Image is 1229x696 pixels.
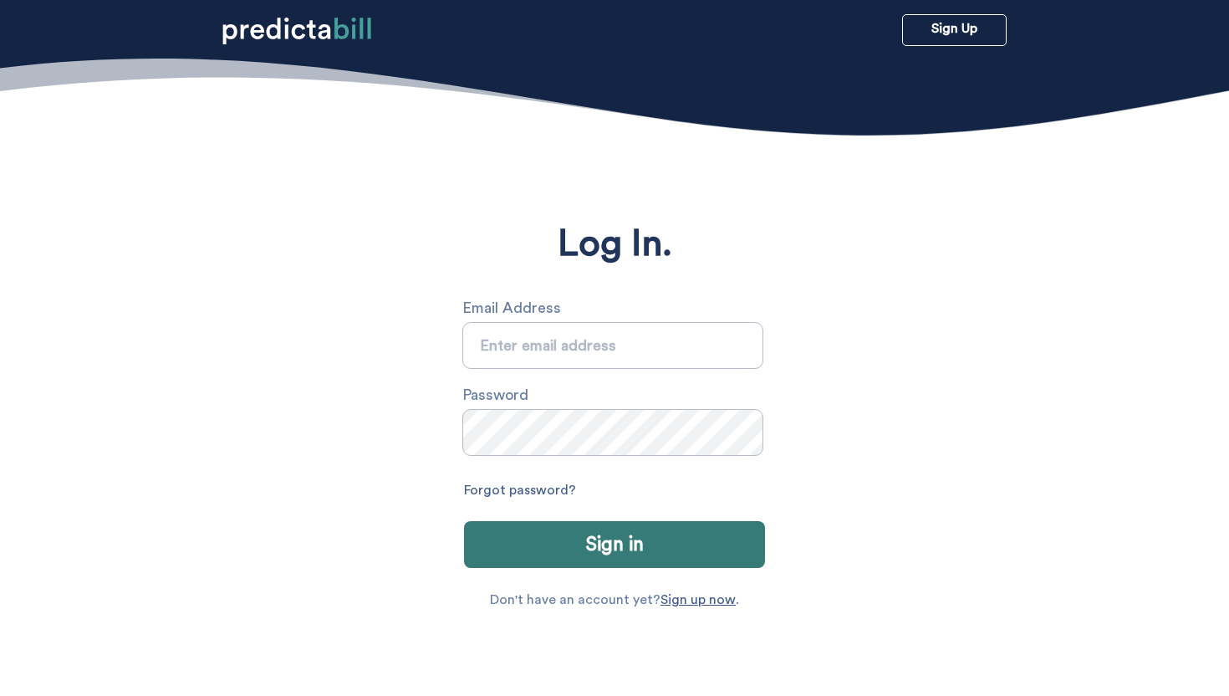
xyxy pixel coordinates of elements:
label: Email Address [462,294,773,322]
p: Don't have an account yet? . [490,593,739,606]
a: Forgot password? [464,477,576,504]
a: Sign Up [902,14,1007,46]
input: Email Address [462,322,763,369]
label: Password [462,381,773,409]
button: Sign in [464,521,765,568]
a: Sign up now [660,593,736,606]
p: Log In. [558,223,672,265]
